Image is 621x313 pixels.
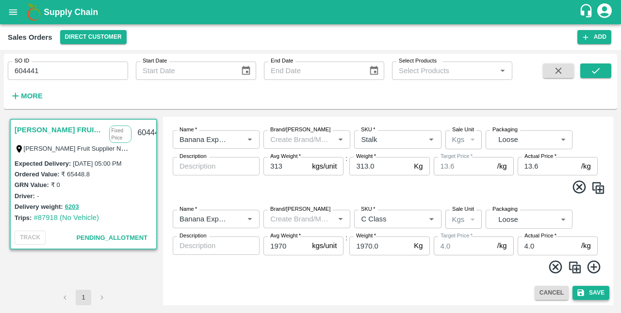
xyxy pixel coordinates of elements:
[263,236,308,255] input: 0.0
[15,171,59,178] label: Ordered Value:
[497,240,507,251] p: /kg
[2,1,24,23] button: open drawer
[15,192,35,200] label: Driver:
[270,126,330,134] label: Brand/[PERSON_NAME]
[361,205,375,213] label: SKU
[244,213,256,225] button: Open
[349,236,410,255] input: 0.0
[596,2,613,22] div: account of current user
[270,205,330,213] label: Brand/[PERSON_NAME]
[425,213,438,225] button: Open
[452,205,474,213] label: Sale Unit
[497,161,507,172] p: /kg
[452,214,465,225] p: Kgs
[167,123,609,202] div: :
[65,202,79,213] button: 6203
[498,134,556,145] p: Loose
[51,181,60,188] label: ₹ 0
[312,161,337,172] p: kgs/unit
[15,214,32,221] label: Trips:
[361,126,375,134] label: SKU
[15,57,29,65] label: SO ID
[143,57,167,65] label: Start Date
[237,62,255,80] button: Choose date
[334,133,347,146] button: Open
[176,213,228,225] input: Name
[271,57,293,65] label: End Date
[356,232,376,240] label: Weight
[37,192,39,200] label: -
[24,2,44,22] img: logo
[44,7,98,17] b: Supply Chain
[498,214,556,225] p: Loose
[399,57,437,65] label: Select Products
[109,125,132,143] p: Fixed Price
[136,62,233,80] input: Start Date
[579,3,596,21] div: customer-support
[395,64,493,77] input: Select Products
[581,240,591,251] p: /kg
[492,126,518,134] label: Packaging
[441,232,473,240] label: Target Price
[264,62,361,80] input: End Date
[349,157,410,175] input: 0.0
[44,5,579,19] a: Supply Chain
[356,153,376,160] label: Weight
[357,133,409,146] input: SKU
[568,260,582,275] img: CloneIcon
[21,92,43,100] strong: More
[60,30,127,44] button: Select DC
[535,286,569,300] button: Cancel
[452,134,465,145] p: Kgs
[441,153,473,160] label: Target Price
[180,232,207,240] label: Description
[167,202,609,282] div: :
[15,203,63,210] label: Delivery weight:
[357,213,409,225] input: SKU
[334,213,347,225] button: Open
[524,153,556,160] label: Actual Price
[8,88,45,104] button: More
[180,126,197,134] label: Name
[263,157,308,175] input: 0.0
[76,290,91,305] button: page 1
[73,160,121,167] label: [DATE] 05:00 PM
[266,133,331,146] input: Create Brand/Marka
[266,213,331,225] input: Create Brand/Marka
[591,181,605,195] img: CloneIcon
[61,171,90,178] label: ₹ 65448.8
[414,161,423,172] p: Kg
[33,214,99,221] a: #87918 (No Vehicle)
[244,133,256,146] button: Open
[492,205,518,213] label: Packaging
[577,30,611,44] button: Add
[176,133,228,146] input: Name
[312,240,337,251] p: kgs/unit
[581,161,591,172] p: /kg
[425,133,438,146] button: Open
[15,160,71,167] label: Expected Delivery :
[56,290,111,305] nav: pagination navigation
[365,62,383,80] button: Choose date
[270,232,301,240] label: Avg Weight
[270,153,301,160] label: Avg Weight
[8,62,128,80] input: Enter SO ID
[15,124,104,136] a: [PERSON_NAME] FRUIT SUPPLIER
[15,181,49,188] label: GRN Value:
[572,286,609,300] button: Save
[180,205,197,213] label: Name
[76,234,147,241] span: Pending_Allotment
[524,232,556,240] label: Actual Price
[131,122,169,144] div: 604441
[496,64,509,77] button: Open
[414,240,423,251] p: Kg
[180,153,207,160] label: Description
[452,126,474,134] label: Sale Unit
[8,31,52,44] div: Sales Orders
